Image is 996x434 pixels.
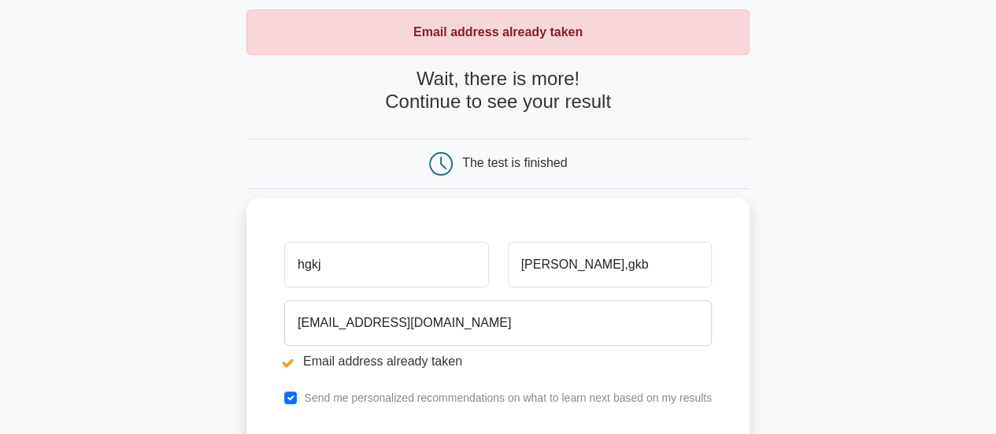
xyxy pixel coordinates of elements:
div: The test is finished [462,156,567,169]
li: Email address already taken [284,352,712,371]
input: First name [284,242,488,287]
input: Email [284,300,712,346]
strong: Email address already taken [413,25,583,39]
h4: Wait, there is more! Continue to see your result [246,68,750,113]
label: Send me personalized recommendations on what to learn next based on my results [304,391,712,404]
input: Last name [508,242,712,287]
